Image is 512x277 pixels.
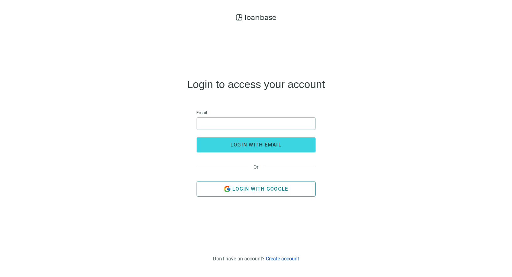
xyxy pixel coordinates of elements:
[197,137,316,152] button: login with email
[197,182,316,197] button: Login with Google
[187,79,325,89] h4: Login to access your account
[232,186,288,192] span: Login with Google
[230,142,282,148] span: login with email
[213,256,299,262] div: Don't have an account?
[248,164,264,170] span: Or
[197,109,207,116] span: Email
[266,256,299,262] a: Create account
